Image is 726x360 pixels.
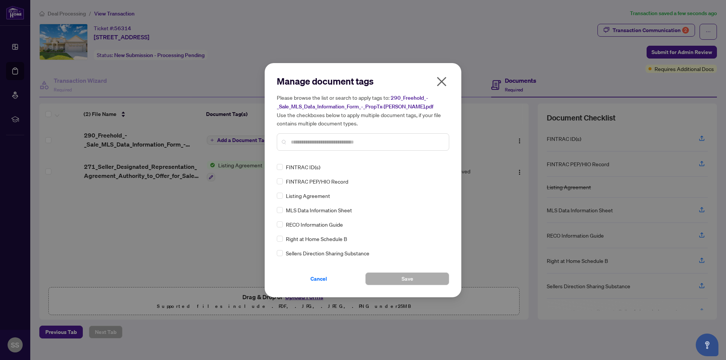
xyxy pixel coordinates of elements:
button: Save [365,272,449,285]
span: 290_Freehold_-_Sale_MLS_Data_Information_Form_-_PropTx-[PERSON_NAME].pdf [277,94,433,110]
span: FINTRAC ID(s) [286,163,320,171]
span: MLS Data Information Sheet [286,206,352,214]
span: Listing Agreement [286,192,330,200]
button: Open asap [696,334,718,356]
span: close [436,76,448,88]
h2: Manage document tags [277,75,449,87]
span: Right at Home Schedule B [286,235,347,243]
span: Cancel [310,273,327,285]
span: FINTRAC PEP/HIO Record [286,177,348,185]
h5: Please browse the list or search to apply tags to: Use the checkboxes below to apply multiple doc... [277,93,449,127]
span: Sellers Direction Sharing Substance [286,249,369,257]
span: RECO Information Guide [286,220,343,229]
button: Cancel [277,272,361,285]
